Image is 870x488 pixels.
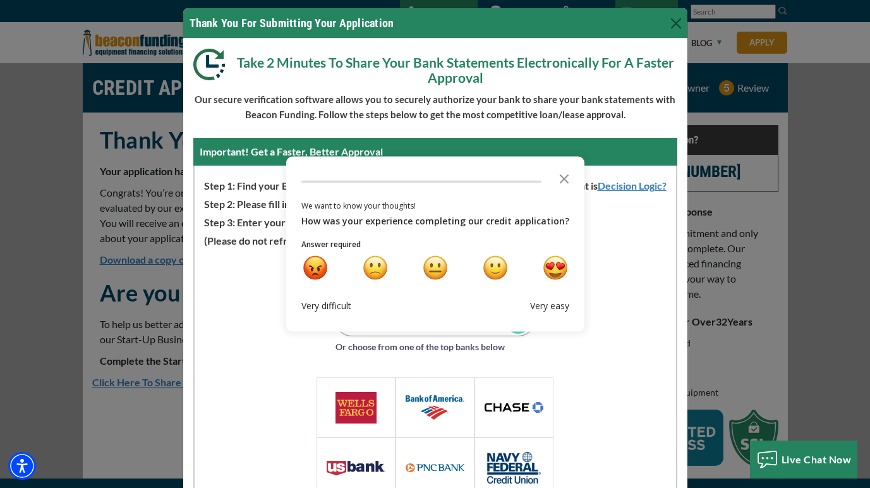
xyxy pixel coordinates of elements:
div: Accessibility Menu [8,452,36,480]
img: logo [485,402,543,412]
img: logo [487,452,541,484]
a: Decision Logic? [598,180,676,192]
div: We want to know your thoughts! [301,200,569,212]
p: Step 2: Please fill in your name [195,193,676,212]
div: Very difficult [301,300,351,312]
div: happy [483,256,507,280]
div: sad [363,256,387,280]
p: (Please do not refresh or close this window while retrieving information) [195,230,676,248]
span: Step 1: Find your Bank [195,175,305,193]
div: How was your experience completing our credit application? [301,214,569,228]
div: very sad [303,256,327,280]
button: Unsatisfied [363,256,387,280]
h4: Thank You For Submitting Your Application [190,15,394,32]
img: logo [327,461,385,475]
div: Important! Get a Faster, Better Approval [193,138,677,166]
button: Live Chat Now [750,441,858,479]
button: Extremely happy [543,256,567,280]
button: Close [666,13,686,34]
img: Modal DL Clock [193,49,234,80]
img: logo [335,392,377,424]
div: Survey [286,157,584,332]
button: Happy [483,256,507,280]
button: Close the survey [552,166,577,191]
div: neutral [423,256,447,280]
span: What is [554,175,676,193]
div: very happy [543,256,567,280]
p: Answer required [301,238,569,251]
img: logo [406,463,464,472]
div: Very easy [530,300,569,312]
p: Take 2 Minutes To Share Your Bank Statements Electronically For A Faster Approval [193,49,677,85]
p: Step 3: Enter your login information [195,212,676,230]
p: Or choose from one of the top banks below [335,336,535,355]
button: Neutral [423,256,447,280]
p: Our secure verification software allows you to securely authorize your bank to share your bank st... [193,92,677,122]
button: Extremely unsatisfied [303,256,327,280]
img: logo [406,395,464,419]
span: Live Chat Now [782,453,852,465]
